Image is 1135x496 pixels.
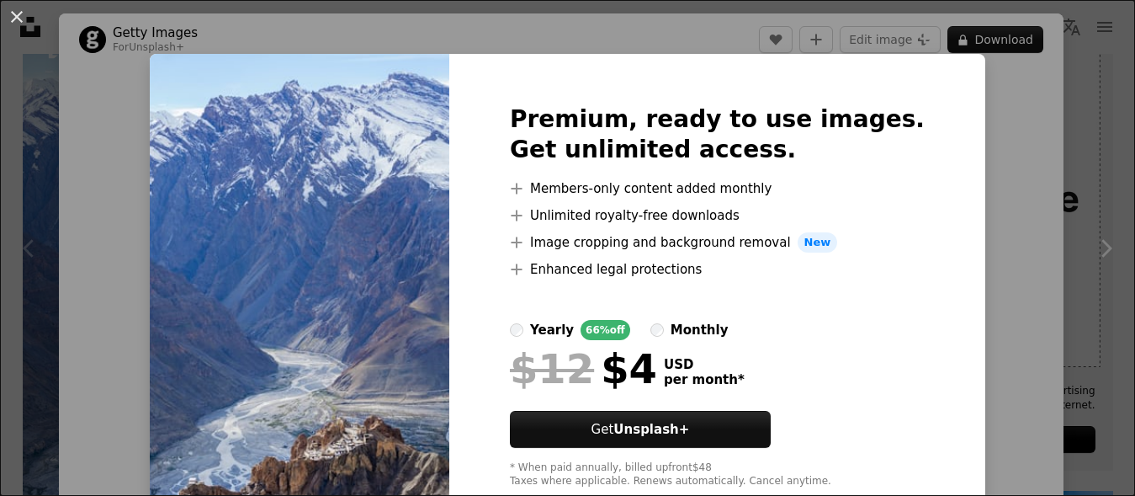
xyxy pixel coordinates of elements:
strong: Unsplash+ [613,422,689,437]
li: Image cropping and background removal [510,232,925,253]
button: GetUnsplash+ [510,411,771,448]
input: yearly66%off [510,323,523,337]
div: * When paid annually, billed upfront $48 Taxes where applicable. Renews automatically. Cancel any... [510,461,925,488]
li: Enhanced legal protections [510,259,925,280]
span: New [798,232,838,253]
div: monthly [671,320,729,340]
span: $12 [510,347,594,391]
h2: Premium, ready to use images. Get unlimited access. [510,104,925,165]
span: USD [664,357,745,372]
div: yearly [530,320,574,340]
input: monthly [650,323,664,337]
div: $4 [510,347,657,391]
li: Unlimited royalty-free downloads [510,205,925,226]
span: per month * [664,372,745,387]
div: 66% off [581,320,630,340]
li: Members-only content added monthly [510,179,925,199]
